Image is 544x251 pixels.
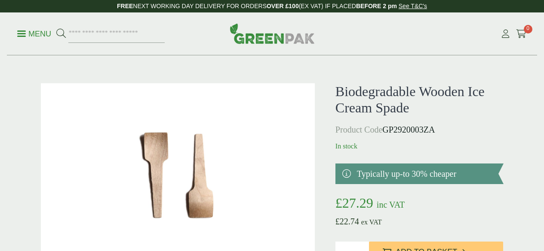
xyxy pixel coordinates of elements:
a: 0 [516,27,527,40]
img: GreenPak Supplies [230,23,315,44]
h1: Biodegradable Wooden Ice Cream Spade [335,83,504,116]
bdi: 22.74 [335,217,359,226]
span: Product Code [335,125,382,134]
a: See T&C's [399,3,427,9]
span: ex VAT [361,218,382,226]
strong: BEFORE 2 pm [356,3,397,9]
p: GP2920003ZA [335,123,504,136]
strong: OVER £100 [267,3,299,9]
i: Cart [516,30,527,38]
span: inc VAT [377,200,405,209]
bdi: 27.29 [335,195,373,211]
span: 0 [524,25,532,33]
p: In stock [335,141,504,151]
i: My Account [500,30,511,38]
p: Menu [17,29,51,39]
a: Menu [17,29,51,37]
strong: FREE [117,3,133,9]
span: £ [335,217,340,226]
span: £ [335,195,342,211]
